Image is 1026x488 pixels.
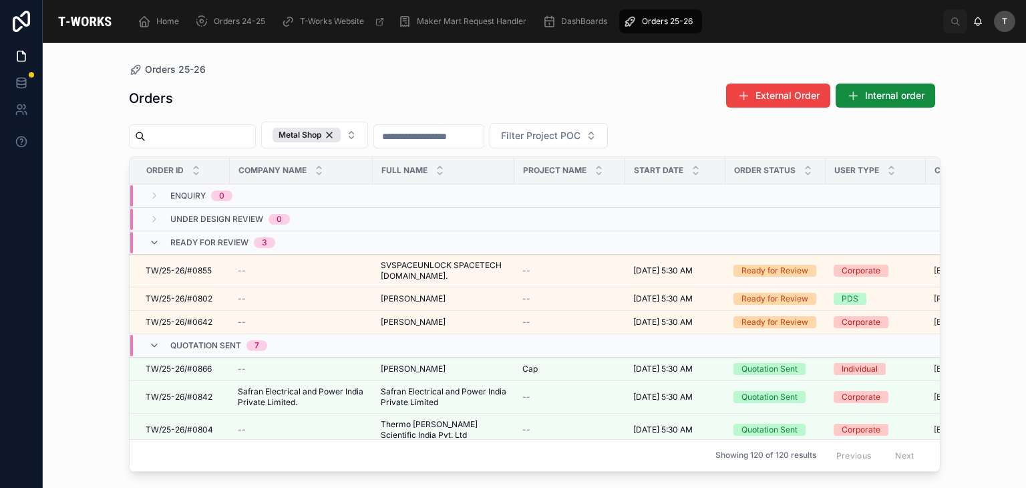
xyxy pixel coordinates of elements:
[733,391,818,403] a: Quotation Sent
[733,316,818,328] a: Ready for Review
[381,293,506,304] a: [PERSON_NAME]
[633,265,717,276] a: [DATE] 5:30 AM
[273,128,341,142] div: Metal Shop
[522,424,617,435] a: --
[522,392,530,402] span: --
[842,391,880,403] div: Corporate
[146,317,222,328] a: TW/25-26/#0642
[238,424,246,435] span: --
[134,9,188,33] a: Home
[146,293,212,304] span: TW/25-26/#0802
[146,424,222,435] a: TW/25-26/#0804
[842,316,880,328] div: Corporate
[842,265,880,277] div: Corporate
[633,265,693,276] span: [DATE] 5:30 AM
[501,129,580,142] span: Filter Project POC
[219,191,224,201] div: 0
[633,293,693,304] span: [DATE] 5:30 AM
[633,424,717,435] a: [DATE] 5:30 AM
[381,386,506,408] a: Safran Electrical and Power India Private Limited
[238,293,365,304] a: --
[156,16,179,27] span: Home
[381,364,446,374] span: [PERSON_NAME]
[262,237,267,248] div: 3
[642,16,693,27] span: Orders 25-26
[146,317,212,328] span: TW/25-26/#0642
[561,16,607,27] span: DashBoards
[146,265,212,276] span: TW/25-26/#0855
[417,16,526,27] span: Maker Mart Request Handler
[522,364,538,374] span: Cap
[277,9,391,33] a: T-Works Website
[381,260,506,281] a: SVSPACEUNLOCK SPACETECH [DOMAIN_NAME].
[733,424,818,436] a: Quotation Sent
[146,165,184,176] span: Order ID
[834,165,879,176] span: User Type
[741,424,798,436] div: Quotation Sent
[129,63,206,76] a: Orders 25-26
[834,293,918,305] a: PDS
[381,165,427,176] span: Full Name
[146,392,212,402] span: TW/25-26/#0842
[238,364,246,374] span: --
[733,363,818,375] a: Quotation Sent
[733,293,818,305] a: Ready for Review
[273,128,341,142] button: Unselect METAL_SHOP
[261,122,368,148] button: Select Button
[522,293,617,304] a: --
[238,424,365,435] a: --
[741,391,798,403] div: Quotation Sent
[633,364,693,374] span: [DATE] 5:30 AM
[170,340,241,351] span: Quotation Sent
[146,293,222,304] a: TW/25-26/#0802
[741,363,798,375] div: Quotation Sent
[523,165,586,176] span: Project Name
[842,293,858,305] div: PDS
[741,265,808,277] div: Ready for Review
[633,392,717,402] a: [DATE] 5:30 AM
[127,7,943,36] div: scrollable content
[836,84,935,108] button: Internal order
[300,16,364,27] span: T-Works Website
[634,165,683,176] span: Start Date
[145,63,206,76] span: Orders 25-26
[834,316,918,328] a: Corporate
[834,391,918,403] a: Corporate
[733,265,818,277] a: Ready for Review
[522,265,617,276] a: --
[146,392,222,402] a: TW/25-26/#0842
[238,317,246,328] span: --
[277,214,282,225] div: 0
[53,11,116,32] img: App logo
[522,424,530,435] span: --
[633,392,693,402] span: [DATE] 5:30 AM
[146,424,213,435] span: TW/25-26/#0804
[381,317,446,328] span: [PERSON_NAME]
[619,9,702,33] a: Orders 25-26
[381,419,506,441] a: Thermo [PERSON_NAME] Scientific India Pvt. Ltd
[381,364,506,374] a: [PERSON_NAME]
[522,317,617,328] a: --
[865,89,924,102] span: Internal order
[238,386,365,408] a: Safran Electrical and Power India Private Limited.
[238,364,365,374] a: --
[715,451,816,461] span: Showing 120 of 120 results
[238,165,307,176] span: Company Name
[490,123,608,148] button: Select Button
[238,265,246,276] span: --
[381,317,506,328] a: [PERSON_NAME]
[522,392,617,402] a: --
[633,317,717,328] a: [DATE] 5:30 AM
[755,89,820,102] span: External Order
[522,293,530,304] span: --
[633,293,717,304] a: [DATE] 5:30 AM
[741,293,808,305] div: Ready for Review
[238,293,246,304] span: --
[170,237,248,248] span: Ready for Review
[1002,16,1007,27] span: T
[842,424,880,436] div: Corporate
[238,317,365,328] a: --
